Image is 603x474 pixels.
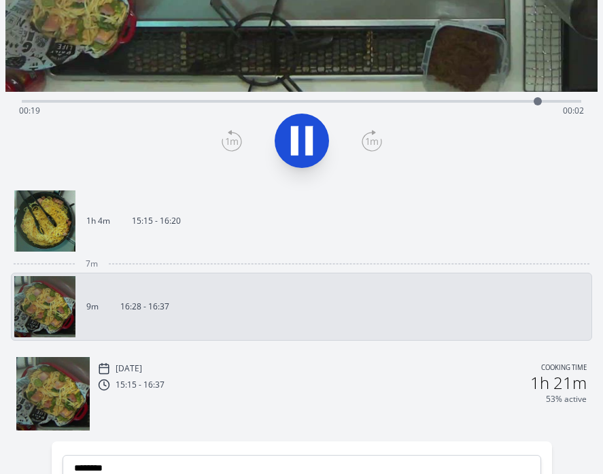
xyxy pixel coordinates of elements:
img: 250831072849_thumb.jpeg [16,357,90,430]
p: Cooking time [541,362,587,375]
p: 9m [86,301,99,312]
span: 00:19 [19,105,40,116]
p: 15:15 - 16:20 [132,216,181,226]
p: 16:28 - 16:37 [120,301,169,312]
h2: 1h 21m [530,375,587,391]
img: 250831072849_thumb.jpeg [14,276,75,337]
span: 7m [86,258,98,269]
span: 00:02 [563,105,584,116]
p: 53% active [546,394,587,405]
p: [DATE] [116,363,142,374]
img: 250831061629_thumb.jpeg [14,190,75,252]
p: 15:15 - 16:37 [116,379,165,390]
p: 1h 4m [86,216,110,226]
